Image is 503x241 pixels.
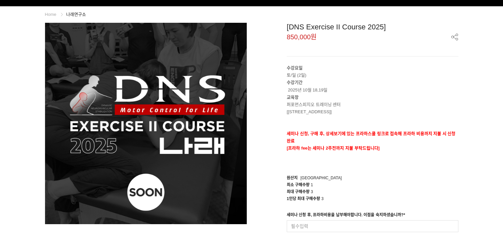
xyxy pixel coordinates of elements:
div: 세미나 신청 후, 프라하비용을 납부해야합니다. 이점을 숙지하셨습니까? [287,212,405,220]
p: 2025년 10월 18,19일 [287,79,458,93]
span: 3 [321,196,324,201]
span: 850,000원 [287,34,316,40]
strong: 수강기간 [287,80,303,85]
span: 최대 구매수량 [287,189,310,194]
span: 원산지 [287,176,298,180]
p: 토/일 (2일) [287,64,458,79]
span: 1 [311,183,313,187]
strong: 교육장 [287,95,299,100]
span: 3 [311,189,313,194]
strong: 수강요일 [287,65,303,70]
span: [프라하 fee는 세미나 2주전까지 지불 부탁드립니다] [287,146,380,151]
a: Home [45,12,57,17]
span: 최소 구매수량 [287,183,310,187]
span: 1인당 최대 구매수량 [287,196,320,201]
div: [DNS Exercise II Course 2025] [287,23,458,31]
p: 퍼포먼스피지오 트레이닝 센터 [287,101,458,108]
strong: 세미나 신청, 구매 후, 상세보기에 있는 프라하스쿨 링크로 접속해 프라하 비용까지 지불 시 신청완료 [287,131,455,143]
a: 나래연구소 [66,12,86,17]
input: 필수입력 [287,220,458,232]
p: [[STREET_ADDRESS]] [287,108,458,116]
span: [GEOGRAPHIC_DATA] [300,176,342,180]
